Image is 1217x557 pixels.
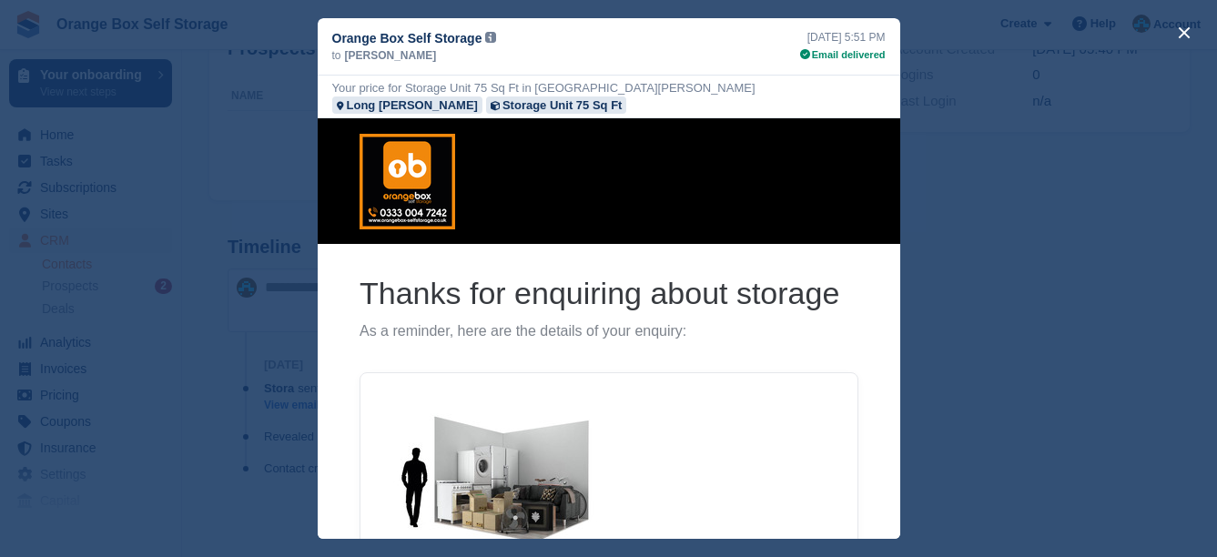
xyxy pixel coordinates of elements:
[345,47,437,64] span: [PERSON_NAME]
[68,280,287,444] img: Storage Unit 75 Sq Ft
[42,204,541,223] p: As a reminder, here are the details of your enquiry:
[347,96,478,114] div: Long [PERSON_NAME]
[502,96,622,114] div: Storage Unit 75 Sq Ft
[42,15,137,111] img: Orange Box Self Storage Logo
[68,459,514,494] h2: Storage Unit 75 Sq Ft
[42,155,541,195] h1: Thanks for enquiring about storage
[332,79,756,96] div: Your price for Storage Unit 75 Sq Ft in [GEOGRAPHIC_DATA][PERSON_NAME]
[332,29,482,47] span: Orange Box Self Storage
[485,32,496,43] img: icon-info-grey-7440780725fd019a000dd9b08b2336e03edf1995a4989e88bcd33f0948082b44.svg
[1170,18,1199,47] button: close
[68,494,514,513] p: Storage Unit 75 Sq Ft
[135,532,170,547] span: /week
[68,522,514,553] p: £40.00
[800,47,886,63] div: Email delivered
[800,29,886,46] div: [DATE] 5:51 PM
[332,96,482,114] a: Long [PERSON_NAME]
[332,47,341,64] span: to
[486,96,626,114] a: Storage Unit 75 Sq Ft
